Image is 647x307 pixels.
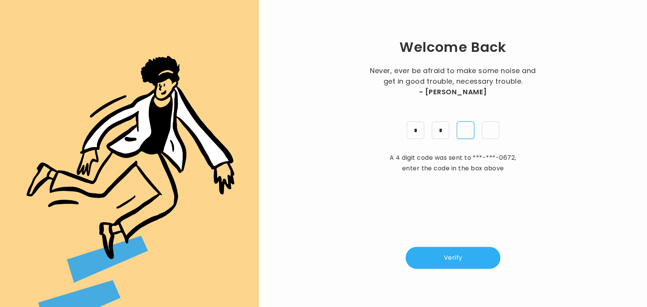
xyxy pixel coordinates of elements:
p: Never, ever be afraid to make some noise and get in good trouble, necessary trouble. [368,65,538,97]
input: pin [407,122,424,139]
p: A 4 digit code was sent to , enter the code in the box above [387,153,519,174]
h1: Welcome Back [399,38,506,56]
input: pin [482,122,499,139]
input: pin [457,122,474,139]
span: - [PERSON_NAME] [419,87,487,97]
input: pin [432,122,449,139]
button: Verify [406,247,500,269]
